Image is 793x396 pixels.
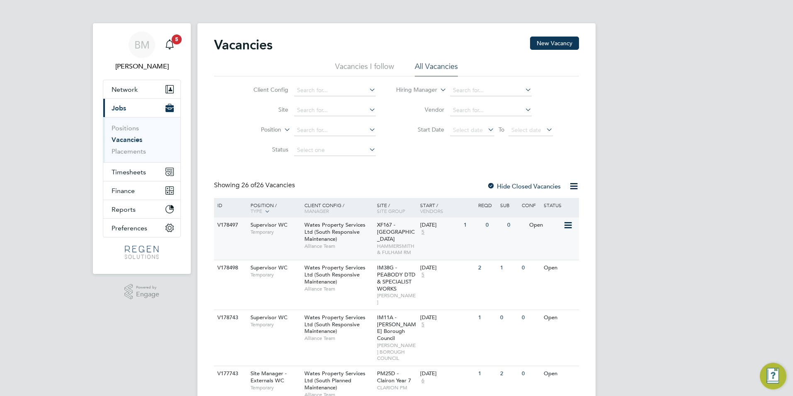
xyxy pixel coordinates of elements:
[172,34,182,44] span: 5
[420,229,426,236] span: 5
[304,370,365,391] span: Wates Property Services Ltd (South Planned Maintenance)
[476,260,498,276] div: 2
[241,181,256,189] span: 26 of
[377,264,416,292] span: IM38G - PEABODY DTD & SPECIALIST WORKS
[103,219,180,237] button: Preferences
[520,198,541,212] div: Conf
[103,246,181,259] a: Go to home page
[103,181,180,200] button: Finance
[498,198,520,212] div: Sub
[251,384,300,391] span: Temporary
[294,85,376,96] input: Search for...
[389,86,437,94] label: Hiring Manager
[103,200,180,218] button: Reports
[294,125,376,136] input: Search for...
[542,260,578,276] div: Open
[244,198,302,219] div: Position /
[112,136,142,144] a: Vacancies
[251,271,300,278] span: Temporary
[103,99,180,117] button: Jobs
[418,198,476,218] div: Start /
[294,144,376,156] input: Select one
[542,310,578,325] div: Open
[542,366,578,381] div: Open
[377,384,416,391] span: CLARION PM
[498,366,520,381] div: 2
[377,208,405,214] span: Site Group
[304,221,365,242] span: Wates Property Services Ltd (South Responsive Maintenance)
[161,32,178,58] a: 5
[125,246,158,259] img: regensolutions-logo-retina.png
[134,39,150,50] span: BM
[251,229,300,235] span: Temporary
[215,218,244,233] div: V178497
[375,198,418,218] div: Site /
[214,37,272,53] h2: Vacancies
[112,224,147,232] span: Preferences
[476,366,498,381] div: 1
[520,260,541,276] div: 0
[450,105,532,116] input: Search for...
[241,86,288,93] label: Client Config
[112,147,146,155] a: Placements
[304,335,373,342] span: Alliance Team
[396,106,444,113] label: Vendor
[476,310,498,325] div: 1
[304,208,329,214] span: Manager
[530,37,579,50] button: New Vacancy
[215,198,244,212] div: ID
[215,310,244,325] div: V178743
[103,32,181,71] a: BM[PERSON_NAME]
[251,321,300,328] span: Temporary
[487,182,561,190] label: Hide Closed Vacancies
[760,363,786,389] button: Engage Resource Center
[420,321,426,328] span: 5
[415,61,458,76] li: All Vacancies
[420,208,443,214] span: Vendors
[498,260,520,276] div: 1
[241,106,288,113] label: Site
[377,221,415,242] span: XF167 - [GEOGRAPHIC_DATA]
[251,208,262,214] span: Type
[251,221,287,228] span: Supervisor WC
[112,86,138,93] span: Network
[450,85,532,96] input: Search for...
[377,342,416,362] span: [PERSON_NAME] BOROUGH COUNCIL
[103,80,180,98] button: Network
[304,314,365,335] span: Wates Property Services Ltd (South Responsive Maintenance)
[520,310,541,325] div: 0
[251,314,287,321] span: Supervisor WC
[304,286,373,292] span: Alliance Team
[251,264,287,271] span: Supervisor WC
[453,126,483,134] span: Select date
[420,314,474,321] div: [DATE]
[396,126,444,133] label: Start Date
[103,117,180,162] div: Jobs
[476,198,498,212] div: Reqd
[484,218,505,233] div: 0
[302,198,375,218] div: Client Config /
[112,104,126,112] span: Jobs
[304,243,373,249] span: Alliance Team
[420,370,474,377] div: [DATE]
[112,124,139,132] a: Positions
[214,181,297,190] div: Showing
[215,260,244,276] div: V178498
[520,366,541,381] div: 0
[103,163,180,181] button: Timesheets
[304,264,365,285] span: Wates Property Services Ltd (South Responsive Maintenance)
[420,377,426,384] span: 6
[496,124,507,135] span: To
[103,61,181,71] span: Billy Mcnamara
[420,271,426,279] span: 5
[251,370,287,384] span: Site Manager - Externals WC
[505,218,527,233] div: 0
[241,181,295,189] span: 26 Vacancies
[124,284,160,300] a: Powered byEngage
[498,310,520,325] div: 0
[215,366,244,381] div: V177743
[420,222,460,229] div: [DATE]
[112,205,136,213] span: Reports
[542,198,578,212] div: Status
[93,23,191,274] nav: Main navigation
